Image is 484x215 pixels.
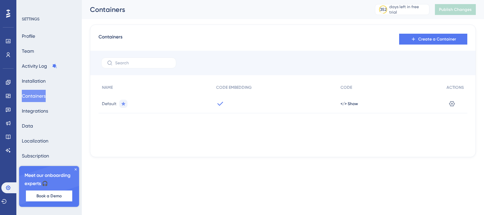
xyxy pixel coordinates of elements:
[418,36,456,42] span: Create a Container
[22,150,49,162] button: Subscription
[22,16,77,22] div: SETTINGS
[341,101,358,106] button: </> Show
[439,7,472,12] span: Publish Changes
[341,85,352,90] span: CODE
[435,4,476,15] button: Publish Changes
[399,34,467,45] button: Create a Container
[447,85,464,90] span: ACTIONS
[389,4,427,15] div: days left in free trial
[22,105,48,117] button: Integrations
[36,193,62,199] span: Book a Demo
[22,135,48,147] button: Localization
[115,61,170,65] input: Search
[22,60,57,72] button: Activity Log
[22,75,46,87] button: Installation
[25,171,74,188] span: Meet our onboarding experts 🎧
[26,191,72,201] button: Book a Demo
[22,45,34,57] button: Team
[380,7,387,12] div: 352
[22,30,35,42] button: Profile
[22,165,61,177] button: Rate Limiting
[102,85,113,90] span: NAME
[102,101,117,106] span: Default
[99,33,122,45] span: Containers
[90,5,358,14] div: Containers
[216,85,252,90] span: CODE EMBEDDING
[22,120,33,132] button: Data
[22,90,46,102] button: Containers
